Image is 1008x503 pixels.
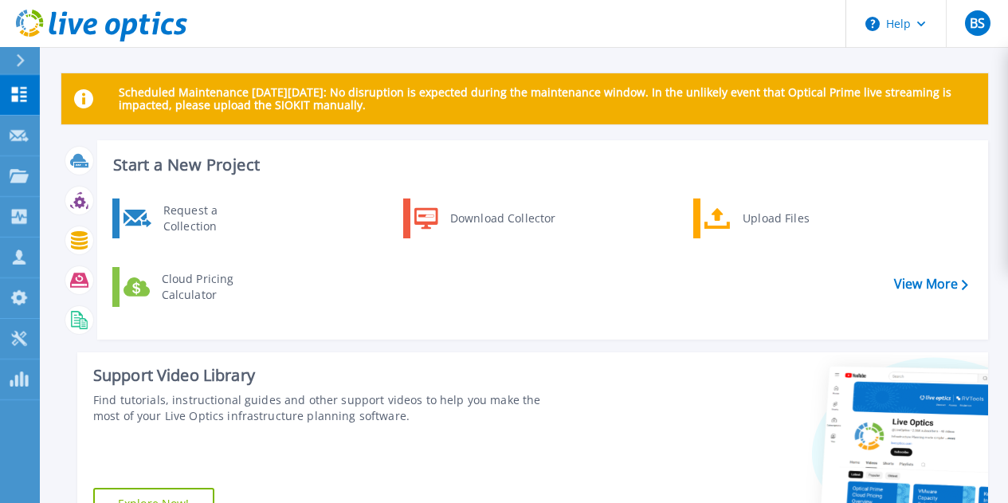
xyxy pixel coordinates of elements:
[970,17,985,29] span: BS
[693,198,857,238] a: Upload Files
[112,198,276,238] a: Request a Collection
[894,277,968,292] a: View More
[155,202,272,234] div: Request a Collection
[735,202,853,234] div: Upload Files
[112,267,276,307] a: Cloud Pricing Calculator
[93,392,567,424] div: Find tutorials, instructional guides and other support videos to help you make the most of your L...
[442,202,563,234] div: Download Collector
[93,365,567,386] div: Support Video Library
[119,86,975,112] p: Scheduled Maintenance [DATE][DATE]: No disruption is expected during the maintenance window. In t...
[113,156,967,174] h3: Start a New Project
[403,198,567,238] a: Download Collector
[154,271,272,303] div: Cloud Pricing Calculator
